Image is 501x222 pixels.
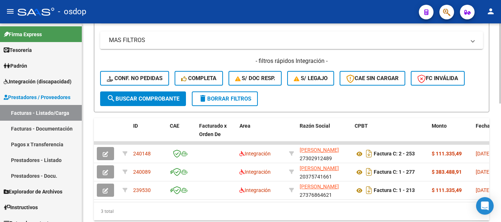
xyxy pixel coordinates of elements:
datatable-header-cell: ID [130,118,167,150]
strong: $ 383.488,91 [432,169,462,175]
span: [DATE] [476,187,491,193]
div: 27302912489 [300,146,349,161]
span: Integración (discapacidad) [4,78,72,86]
span: Monto [432,123,447,129]
span: CAE SIN CARGAR [346,75,399,82]
span: Integración [239,151,271,157]
div: Open Intercom Messenger [476,197,494,215]
span: FC Inválida [417,75,458,82]
span: 239530 [133,187,151,193]
span: Buscar Comprobante [107,95,179,102]
span: 240089 [133,169,151,175]
datatable-header-cell: CPBT [352,118,429,150]
mat-icon: menu [6,7,15,16]
span: [DATE] [476,169,491,175]
div: 3 total [94,202,489,221]
span: [DATE] [476,151,491,157]
i: Descargar documento [364,184,374,196]
span: ID [133,123,138,129]
mat-icon: search [107,94,116,103]
button: S/ Doc Resp. [228,71,282,86]
strong: Factura C: 1 - 277 [374,169,415,175]
span: [PERSON_NAME] [300,147,339,153]
mat-icon: person [486,7,495,16]
span: Prestadores / Proveedores [4,93,70,101]
span: Area [239,123,251,129]
mat-expansion-panel-header: MAS FILTROS [100,31,483,49]
datatable-header-cell: CAE [167,118,196,150]
strong: Factura C: 1 - 213 [374,188,415,193]
datatable-header-cell: Razón Social [297,118,352,150]
span: 240148 [133,151,151,157]
span: Padrón [4,62,27,70]
span: [PERSON_NAME] [300,184,339,189]
button: FC Inválida [411,71,465,86]
span: CPBT [355,123,368,129]
span: Conf. no pedidas [107,75,162,82]
button: Conf. no pedidas [100,71,169,86]
span: [PERSON_NAME] [300,165,339,171]
i: Descargar documento [364,148,374,159]
h4: - filtros rápidos Integración - [100,57,483,65]
div: 27376864621 [300,183,349,198]
button: Borrar Filtros [192,91,258,106]
div: 20375741661 [300,164,349,180]
span: Explorador de Archivos [4,188,62,196]
mat-icon: delete [198,94,207,103]
span: CAE [170,123,179,129]
button: S/ legajo [287,71,334,86]
span: S/ Doc Resp. [235,75,275,82]
datatable-header-cell: Area [237,118,286,150]
span: Completa [181,75,216,82]
button: Buscar Comprobante [100,91,186,106]
span: Integración [239,169,271,175]
span: S/ legajo [294,75,328,82]
datatable-header-cell: Monto [429,118,473,150]
span: Borrar Filtros [198,95,251,102]
strong: Factura C: 2 - 253 [374,151,415,157]
datatable-header-cell: Facturado x Orden De [196,118,237,150]
span: Razón Social [300,123,330,129]
span: Integración [239,187,271,193]
span: Facturado x Orden De [199,123,227,137]
span: Instructivos [4,203,38,211]
span: - osdop [58,4,86,20]
i: Descargar documento [364,166,374,178]
mat-panel-title: MAS FILTROS [109,36,465,44]
span: Firma Express [4,30,42,38]
span: Tesorería [4,46,32,54]
strong: $ 111.335,49 [432,151,462,157]
button: CAE SIN CARGAR [340,71,405,86]
button: Completa [175,71,223,86]
strong: $ 111.335,49 [432,187,462,193]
